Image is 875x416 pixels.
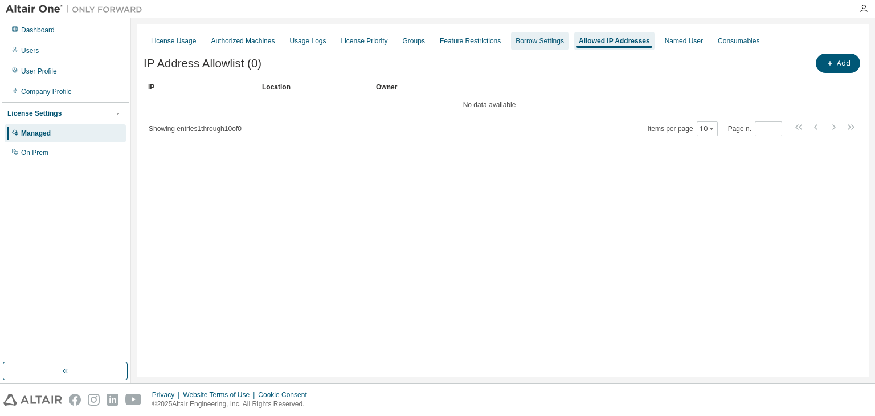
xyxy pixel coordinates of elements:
[289,36,326,46] div: Usage Logs
[125,394,142,406] img: youtube.svg
[183,390,258,399] div: Website Terms of Use
[88,394,100,406] img: instagram.svg
[262,78,367,96] div: Location
[258,390,313,399] div: Cookie Consent
[21,87,72,96] div: Company Profile
[21,26,55,35] div: Dashboard
[728,121,782,136] span: Page n.
[152,390,183,399] div: Privacy
[21,148,48,157] div: On Prem
[211,36,275,46] div: Authorized Machines
[700,124,715,133] button: 10
[376,78,831,96] div: Owner
[144,96,835,113] td: No data available
[151,36,196,46] div: License Usage
[648,121,718,136] span: Items per page
[341,36,388,46] div: License Priority
[718,36,759,46] div: Consumables
[579,36,650,46] div: Allowed IP Addresses
[516,36,564,46] div: Borrow Settings
[816,54,860,73] button: Add
[3,394,62,406] img: altair_logo.svg
[21,67,57,76] div: User Profile
[665,36,703,46] div: Named User
[7,109,62,118] div: License Settings
[21,129,51,138] div: Managed
[21,46,39,55] div: Users
[403,36,425,46] div: Groups
[6,3,148,15] img: Altair One
[69,394,81,406] img: facebook.svg
[144,57,261,70] span: IP Address Allowlist (0)
[107,394,118,406] img: linkedin.svg
[440,36,501,46] div: Feature Restrictions
[148,78,253,96] div: IP
[149,125,242,133] span: Showing entries 1 through 10 of 0
[152,399,314,409] p: © 2025 Altair Engineering, Inc. All Rights Reserved.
